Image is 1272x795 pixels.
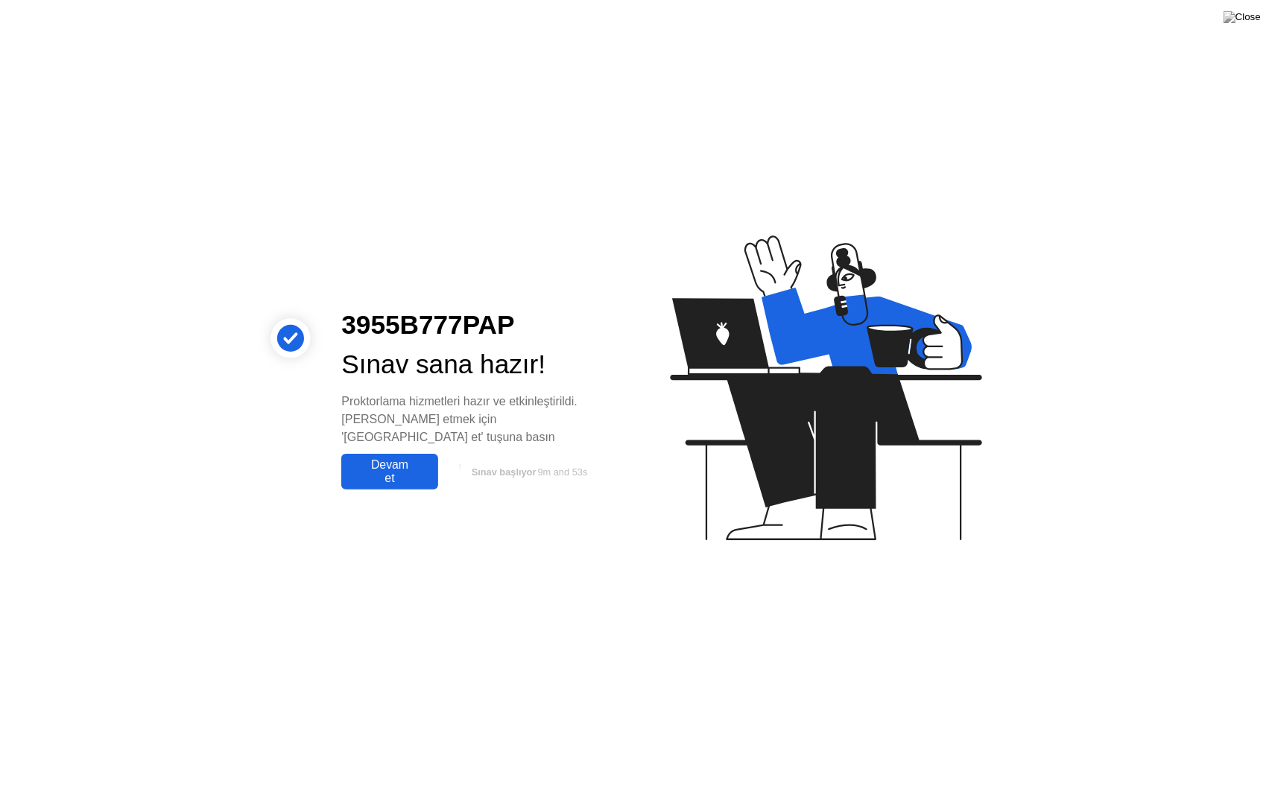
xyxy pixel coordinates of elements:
span: 9m and 53s [538,466,588,478]
div: Sınav sana hazır! [341,345,612,384]
img: Close [1224,11,1261,23]
button: Devam et [341,454,437,490]
div: Devam et [346,458,433,485]
div: 3955B777PAP [341,305,612,345]
div: Proktorlama hizmetleri hazır ve etkinleştirildi. [PERSON_NAME] etmek için '[GEOGRAPHIC_DATA] et' ... [341,393,612,446]
button: Sınav başlıyor9m and 53s [446,457,613,486]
